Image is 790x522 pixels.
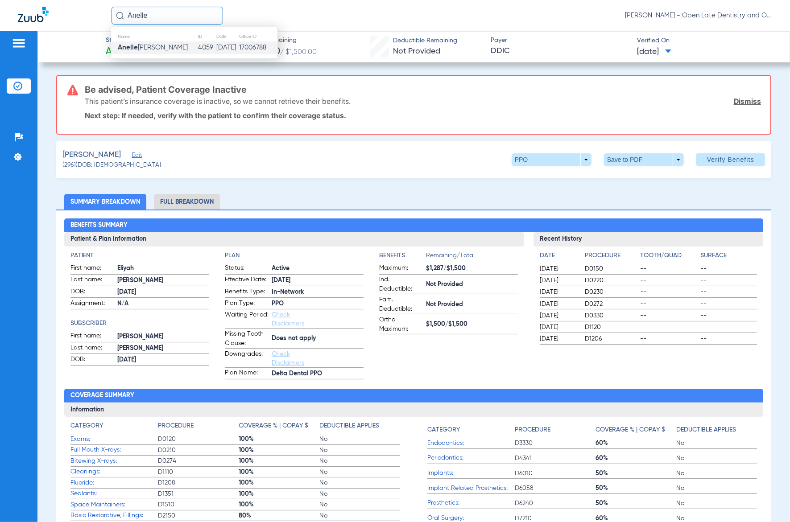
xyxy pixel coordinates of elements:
span: Plan Type: [225,299,269,309]
span: Maximum: [379,263,423,274]
span: In-Network [272,288,364,297]
h4: Plan [225,251,364,260]
app-breakdown-title: Procedure [585,251,637,263]
span: D2150 [158,511,239,520]
span: D1110 [158,468,239,477]
span: Fluoride: [70,478,158,488]
span: -- [640,264,697,273]
th: ID [198,32,215,41]
span: -- [700,300,757,308]
span: $1,287.00 [241,47,280,56]
span: 100% [239,435,319,444]
span: 60% [596,439,676,448]
img: hamburger-icon [12,38,26,49]
span: -- [700,334,757,343]
h4: Coverage % | Copay $ [239,421,308,431]
app-breakdown-title: Benefits [379,251,426,263]
h2: Benefits Summary [64,218,764,233]
th: DOB [216,32,239,41]
span: / $1,500.00 [280,49,317,56]
span: No [676,499,757,508]
h3: Patient & Plan Information [64,232,524,247]
span: -- [640,276,697,285]
span: [PERSON_NAME] [117,344,209,353]
span: (2961) DOB: [DEMOGRAPHIC_DATA] [62,160,161,170]
h3: Recent History [534,232,764,247]
span: Full Mouth X-rays: [70,445,158,455]
span: $1,500/$1,500 [426,320,518,329]
span: Status [106,36,137,45]
app-breakdown-title: Patient [70,251,209,260]
span: [PERSON_NAME] [118,44,188,51]
span: Not Provided [393,47,440,55]
h4: Subscriber [70,319,209,328]
h4: Surface [700,251,757,260]
span: Endodontics: [427,439,515,448]
h3: Be advised, Patient Coverage Inactive [85,85,761,94]
span: [DATE] [540,288,577,296]
span: D1351 [158,489,239,498]
span: Cleanings: [70,467,158,477]
span: -- [640,288,697,296]
span: D0230 [585,288,637,296]
h4: Coverage % | Copay $ [596,425,665,435]
span: Exams: [70,435,158,444]
span: 100% [239,456,319,465]
th: Office ID [239,32,277,41]
span: -- [700,323,757,332]
span: No [319,500,400,509]
app-breakdown-title: Procedure [515,421,596,438]
a: Check Disclaimers [272,312,304,327]
app-breakdown-title: Tooth/Quad [640,251,697,263]
img: Search Icon [116,12,124,20]
span: 100% [239,489,319,498]
span: [DATE] [540,334,577,343]
span: D0274 [158,456,239,465]
span: DOB: [70,287,114,298]
span: 60% [596,454,676,463]
span: -- [640,311,697,320]
span: 100% [239,478,319,487]
img: Zuub Logo [18,7,49,22]
app-breakdown-title: Date [540,251,577,263]
h4: Procedure [585,251,637,260]
button: Verify Benefits [696,153,765,166]
span: -- [640,334,697,343]
h2: Coverage Summary [64,389,764,403]
h4: Procedure [158,421,194,431]
span: First name: [70,331,114,342]
span: DOB: [70,355,114,366]
span: First name: [70,263,114,274]
td: 4059 [198,41,215,54]
span: Waiting Period: [225,310,269,328]
span: D4341 [515,454,596,463]
app-breakdown-title: Deductible Applies [676,421,757,438]
span: -- [700,264,757,273]
span: D0272 [585,300,637,308]
img: error-icon [67,85,78,95]
a: Dismiss [734,97,761,106]
span: Effective Date: [225,275,269,286]
span: Periodontics: [427,453,515,463]
span: Implants: [427,469,515,478]
span: $1,287/$1,500 [426,264,518,273]
span: No [319,478,400,487]
span: Status: [225,263,269,274]
span: No [676,469,757,478]
span: Downgrades: [225,349,269,367]
span: Ind. Deductible: [379,275,423,294]
span: Verify Benefits [707,156,754,163]
h4: Date [540,251,577,260]
h4: Deductible Applies [676,425,736,435]
h4: Benefits [379,251,426,260]
span: Deductible Remaining [393,36,457,45]
span: 100% [239,468,319,477]
span: 50% [596,499,676,508]
span: [DATE] [117,288,209,297]
span: Verified On [637,36,775,45]
span: Remaining/Total [426,251,518,263]
span: D3330 [515,439,596,448]
span: Delta Dental PPO [272,369,364,378]
span: Not Provided [426,300,518,309]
